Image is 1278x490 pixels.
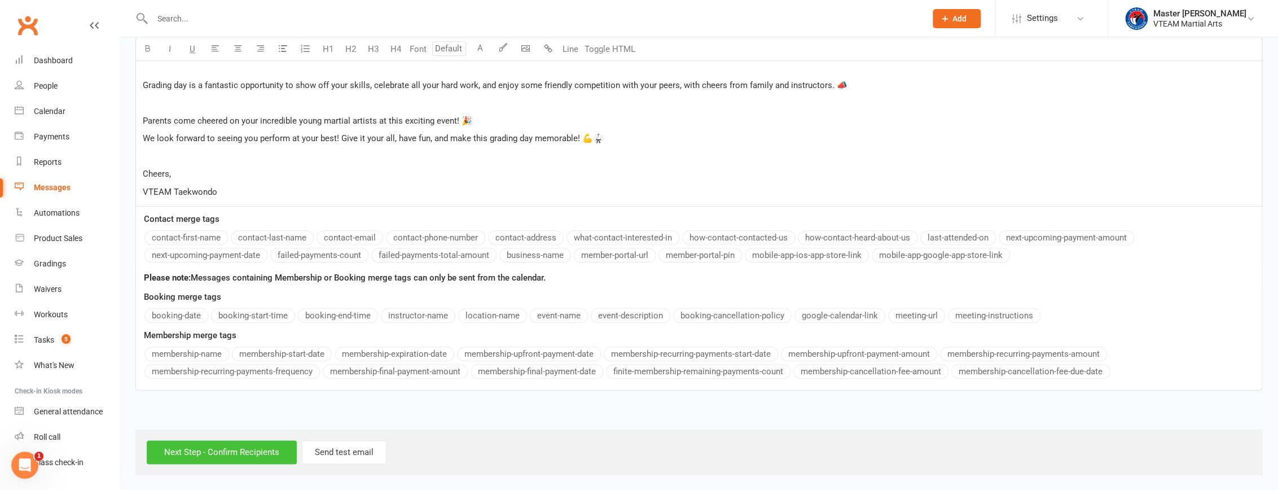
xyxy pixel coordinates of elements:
[566,230,679,245] button: what-contact-interested-in
[270,248,368,262] button: failed-payments-count
[34,310,68,319] div: Workouts
[745,248,869,262] button: mobile-app-ios-app-store-link
[794,308,885,323] button: google-calendar-link
[302,440,387,464] button: Send test email
[190,44,195,54] span: U
[371,248,497,262] button: failed-payments-total-amount
[335,347,454,361] button: membership-expiration-date
[147,440,297,464] input: Next Step - Confirm Recipients
[144,364,320,379] button: membership-recurring-payments-frequency
[34,452,43,461] span: 1
[948,308,1040,323] button: meeting-instructions
[604,347,778,361] button: membership-recurring-payments-start-date
[144,273,191,283] strong: Please note:
[144,248,267,262] button: next-upcoming-payment-date
[574,248,656,262] button: member-portal-url
[34,234,82,243] div: Product Sales
[15,99,119,124] a: Calendar
[232,347,332,361] button: membership-start-date
[1125,7,1148,30] img: thumb_image1628552580.png
[15,150,119,175] a: Reports
[14,11,42,40] a: Clubworx
[488,230,564,245] button: contact-address
[144,230,228,245] button: contact-first-name
[15,124,119,150] a: Payments
[951,364,1110,379] button: membership-cancellation-fee-due-date
[432,41,466,56] input: Default
[15,73,119,99] a: People
[793,364,948,379] button: membership-cancellation-fee-amount
[143,116,472,126] span: Parents come cheered on your incredible young martial artists at this exciting event! 🎉
[34,458,84,467] div: Class check-in
[1153,8,1246,19] div: Master [PERSON_NAME]
[798,230,917,245] button: how-contact-heard-about-us
[499,248,571,262] button: business-name
[1027,6,1058,31] span: Settings
[15,48,119,73] a: Dashboard
[181,38,204,60] button: U
[15,425,119,450] a: Roll call
[34,56,73,65] div: Dashboard
[143,80,847,90] span: Grading day is a fantastic opportunity to show off your skills, celebrate all your hard work, and...
[682,230,795,245] button: how-contact-contacted-us
[34,107,65,116] div: Calendar
[384,38,407,60] button: H4
[15,399,119,425] a: General attendance kiosk mode
[15,353,119,378] a: What's New
[362,38,384,60] button: H3
[34,132,69,141] div: Payments
[144,308,208,323] button: booking-date
[673,308,792,323] button: booking-cancellation-policy
[323,364,468,379] button: membership-final-payment-amount
[458,308,527,323] button: location-name
[34,285,62,294] div: Waivers
[999,230,1134,245] button: next-upcoming-payment-amount
[469,38,491,60] button: A
[317,230,383,245] button: contact-email
[34,361,74,370] div: What's New
[457,347,601,361] button: membership-upfront-payment-date
[144,271,1262,285] div: Messages containing Membership or Booking merge tags can only be sent from the calendar.
[34,183,71,192] div: Messages
[920,230,996,245] button: last-attended-on
[62,334,71,344] span: 5
[143,169,171,179] span: Cheers,
[143,133,604,143] span: We look forward to seeing you perform at your best! Give it your all, have fun, and make this gra...
[339,38,362,60] button: H2
[1153,19,1246,29] div: VTEAM Martial Arts
[591,308,670,323] button: event-description
[15,200,119,226] a: Automations
[386,230,485,245] button: contact-phone-number
[606,364,790,379] button: finite-membership-remaining-payments-count
[872,248,1010,262] button: mobile-app-google-app-store-link
[952,14,967,23] span: Add
[144,212,219,226] label: Contact merge tags
[530,308,588,323] button: event-name
[940,347,1107,361] button: membership-recurring-payments-amount
[582,38,638,60] button: Toggle HTML
[559,38,582,60] button: Line
[781,347,937,361] button: membership-upfront-payment-amount
[933,9,981,28] button: Add
[34,335,54,344] div: Tasks
[658,248,742,262] button: member-portal-pin
[15,226,119,251] a: Product Sales
[231,230,314,245] button: contact-last-name
[34,81,58,90] div: People
[34,158,62,167] div: Reports
[144,347,229,361] button: membership-name
[144,290,221,304] label: Booking merge tags
[143,187,217,197] span: VTEAM Taekwondo
[471,364,603,379] button: membership-final-payment-date
[298,308,378,323] button: booking-end-time
[407,38,429,60] button: Font
[34,259,66,268] div: Gradings
[15,450,119,475] a: Class kiosk mode
[15,175,119,200] a: Messages
[34,407,103,416] div: General attendance
[381,308,455,323] button: instructor-name
[15,251,119,277] a: Gradings
[15,327,119,353] a: Tasks 5
[888,308,945,323] button: meeting-url
[15,302,119,327] a: Workouts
